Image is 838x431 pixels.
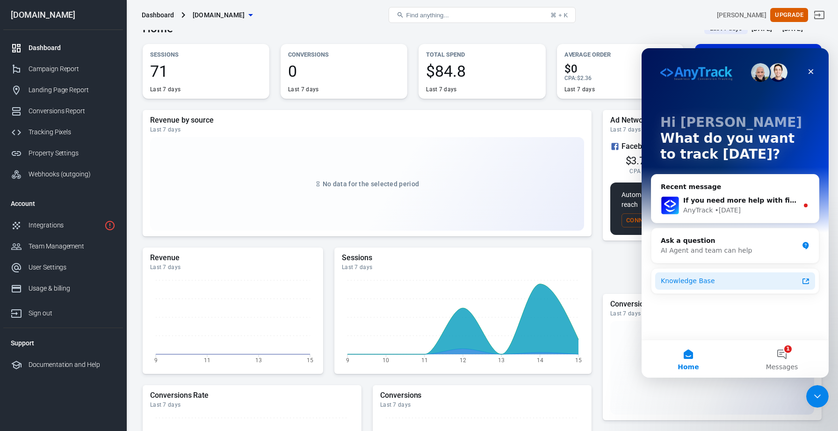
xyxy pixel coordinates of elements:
[610,141,620,152] svg: Facebook Ads
[3,192,123,215] li: Account
[288,63,400,79] span: 0
[498,357,505,363] tspan: 13
[3,58,123,80] a: Campaign Report
[94,292,187,329] button: Messages
[150,63,262,79] span: 71
[610,310,814,317] div: Last 7 days
[426,86,456,93] div: Last 7 days
[629,168,641,175] span: CPA
[3,278,123,299] a: Usage & billing
[150,401,354,409] div: Last 7 days
[577,75,592,81] span: $2.36
[29,263,116,272] div: User Settings
[550,12,568,19] div: ⌘ + K
[564,50,676,59] p: Average Order
[610,126,814,133] div: Last 7 days
[255,357,262,363] tspan: 13
[3,11,123,19] div: [DOMAIN_NAME]
[150,126,584,133] div: Last 7 days
[150,263,316,271] div: Last 7 days
[3,37,123,58] a: Dashboard
[3,122,123,143] a: Tracking Pixels
[610,116,814,125] h5: Ad Networks Summary
[150,86,181,93] div: Last 7 days
[189,7,256,24] button: [DOMAIN_NAME]
[42,148,799,156] span: If you need more help with finding or using the UTM tracking template, please let me know. Would ...
[19,228,157,238] div: Knowledge Base
[288,50,400,59] p: Conversions
[621,213,713,228] button: Connect More Networks
[29,308,116,318] div: Sign out
[204,357,210,363] tspan: 11
[3,299,123,324] a: Sign out
[150,391,354,400] h5: Conversions Rate
[142,10,174,20] div: Dashboard
[3,215,123,236] a: Integrations
[3,257,123,278] a: User Settings
[460,357,466,363] tspan: 12
[36,315,57,322] span: Home
[161,15,178,32] div: Close
[642,48,829,378] iframe: Intercom live chat
[288,86,318,93] div: Last 7 days
[626,155,645,167] span: $3.7
[421,357,428,363] tspan: 11
[154,357,158,363] tspan: 9
[621,190,803,210] p: Automate audience segmentation at scale to expand your reach
[3,164,123,185] a: Webhooks (outgoing)
[150,116,584,125] h5: Revenue by source
[9,180,178,215] div: Ask a questionAI Agent and team can help
[717,10,766,20] div: Account id: NIz8LqcE
[564,86,595,93] div: Last 7 days
[380,391,584,400] h5: Conversions
[307,357,313,363] tspan: 15
[29,284,116,293] div: Usage & billing
[406,12,448,19] span: Find anything...
[73,157,99,167] div: • [DATE]
[42,157,71,167] div: AnyTrack
[124,315,157,322] span: Messages
[29,127,116,137] div: Tracking Pixels
[14,224,173,241] a: Knowledge Base
[3,80,123,101] a: Landing Page Report
[380,401,584,409] div: Last 7 days
[426,50,538,59] p: Total Spend
[426,63,538,79] span: $84.8
[150,253,316,263] h5: Revenue
[806,385,829,408] iframe: Intercom live chat
[29,169,116,179] div: Webhooks (outgoing)
[29,85,116,95] div: Landing Page Report
[29,148,116,158] div: Property Settings
[342,253,584,263] h5: Sessions
[29,43,116,53] div: Dashboard
[3,143,123,164] a: Property Settings
[564,75,577,81] span: CPA :
[383,357,389,363] tspan: 10
[3,101,123,122] a: Conversions Report
[610,141,814,152] div: Facebook
[3,332,123,354] li: Support
[19,188,157,197] div: Ask a question
[342,263,584,271] div: Last 7 days
[564,63,676,74] span: $0
[610,300,814,309] h5: Conversions Sources
[346,357,349,363] tspan: 9
[323,180,419,188] span: No data for the selected period
[808,4,831,26] a: Sign out
[29,106,116,116] div: Conversions Report
[3,236,123,257] a: Team Management
[104,220,116,231] svg: 1 networks not verified yet
[770,8,808,22] button: Upgrade
[29,241,116,251] div: Team Management
[29,220,101,230] div: Integrations
[389,7,576,23] button: Find anything...⌘ + K
[575,357,582,363] tspan: 15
